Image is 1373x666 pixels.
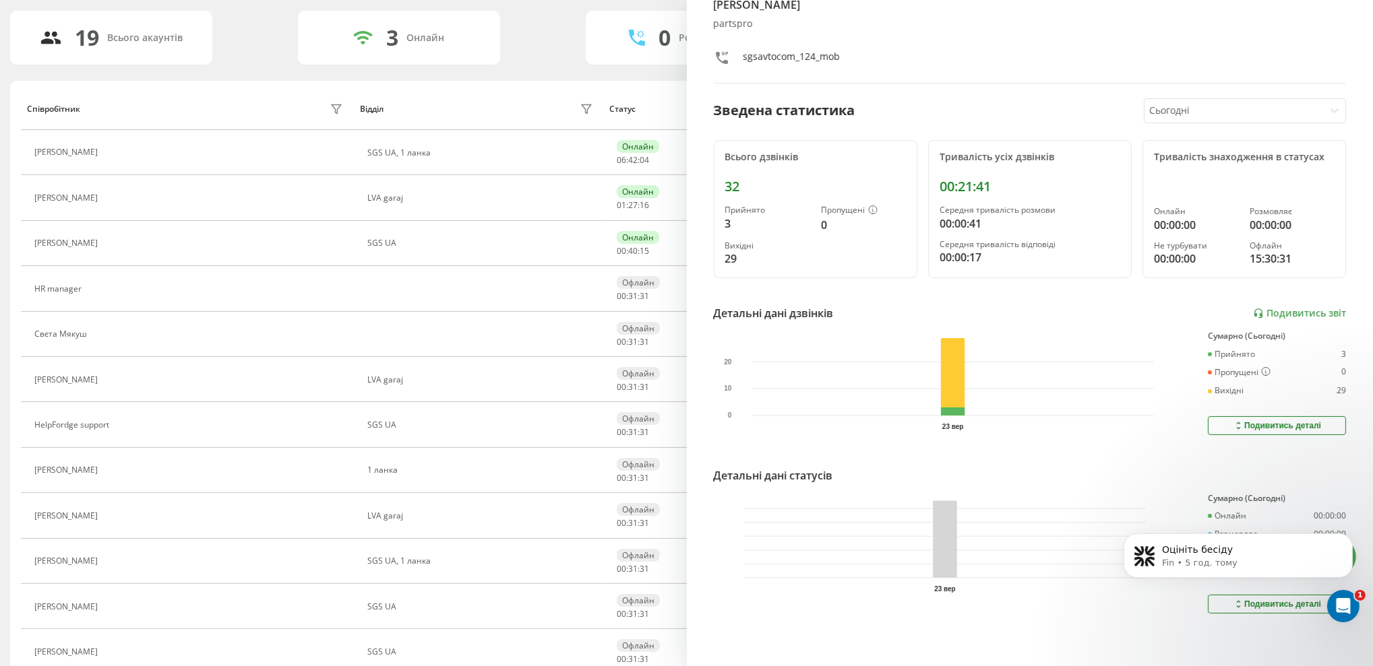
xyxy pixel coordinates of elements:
[1253,308,1346,319] a: Подивитись звіт
[367,647,596,657] div: SGS UA
[628,563,638,574] span: 31
[617,519,649,528] div: : :
[1341,349,1346,359] div: 3
[367,511,596,521] div: LVA garaj
[617,594,660,607] div: Офлайн
[617,245,626,257] span: 00
[628,472,638,484] span: 31
[1250,251,1335,267] div: 15:30:31
[617,154,626,166] span: 06
[617,382,649,392] div: : :
[617,564,649,574] div: : :
[727,411,731,419] text: 0
[725,178,906,195] div: 32
[617,336,626,347] span: 00
[628,154,638,166] span: 42
[714,467,833,484] div: Детальні дані статусів
[108,32,183,44] div: Всього акаунтів
[724,385,732,393] text: 10
[1250,217,1335,233] div: 00:00:00
[617,201,649,210] div: : :
[34,238,101,248] div: [PERSON_NAME]
[367,465,596,475] div: 1 ланка
[617,473,649,483] div: : :
[1250,241,1335,251] div: Офлайн
[940,249,1120,265] div: 00:00:17
[617,276,660,289] div: Офлайн
[617,653,626,665] span: 00
[34,420,113,430] div: HelpFordge support
[34,147,101,157] div: [PERSON_NAME]
[1208,494,1346,503] div: Сумарно (Сьогодні)
[617,428,649,437] div: : :
[940,178,1120,195] div: 00:21:41
[367,602,596,611] div: SGS UA
[34,329,90,339] div: Свєта Мякуш
[640,290,649,302] span: 31
[617,381,626,393] span: 00
[617,290,626,302] span: 00
[406,32,444,44] div: Онлайн
[640,426,649,438] span: 31
[725,152,906,163] div: Всього дзвінків
[617,412,660,425] div: Офлайн
[1154,251,1239,267] div: 00:00:00
[821,205,906,216] div: Пропущені
[628,653,638,665] span: 31
[367,193,596,203] div: LVA garaj
[609,104,636,114] div: Статус
[725,251,810,267] div: 29
[617,246,649,256] div: : :
[617,367,660,380] div: Офлайн
[1208,386,1244,395] div: Вихідні
[360,104,384,114] div: Відділ
[617,140,659,153] div: Онлайн
[386,25,398,51] div: 3
[1355,590,1366,601] span: 1
[617,199,626,211] span: 01
[743,50,841,69] div: sgsavtocom_124_mob
[724,358,732,366] text: 20
[628,608,638,620] span: 31
[617,608,626,620] span: 00
[640,608,649,620] span: 31
[27,104,80,114] div: Співробітник
[367,238,596,248] div: SGS UA
[640,517,649,529] span: 31
[640,199,649,211] span: 16
[821,217,906,233] div: 0
[1208,349,1255,359] div: Прийнято
[640,653,649,665] span: 31
[1103,505,1373,630] iframe: Intercom notifications повідомлення
[617,655,649,664] div: : :
[367,420,596,430] div: SGS UA
[640,563,649,574] span: 31
[714,305,834,321] div: Детальні дані дзвінків
[34,284,85,294] div: HR manager
[617,156,649,165] div: : :
[34,511,101,521] div: [PERSON_NAME]
[628,245,638,257] span: 40
[1208,416,1346,435] button: Подивитись деталі
[617,639,660,652] div: Офлайн
[714,18,1347,30] div: partspro
[617,472,626,484] span: 00
[617,185,659,198] div: Онлайн
[1154,241,1239,251] div: Не турбувати
[1327,590,1360,622] iframe: Intercom live chat
[628,426,638,438] span: 31
[1337,386,1346,395] div: 29
[940,240,1120,249] div: Середня тривалість відповіді
[1154,207,1239,216] div: Онлайн
[628,290,638,302] span: 31
[617,458,660,471] div: Офлайн
[75,25,100,51] div: 19
[34,193,101,203] div: [PERSON_NAME]
[1154,152,1335,163] div: Тривалість знаходження в статусах
[617,563,626,574] span: 00
[640,472,649,484] span: 31
[679,32,744,44] div: Розмовляють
